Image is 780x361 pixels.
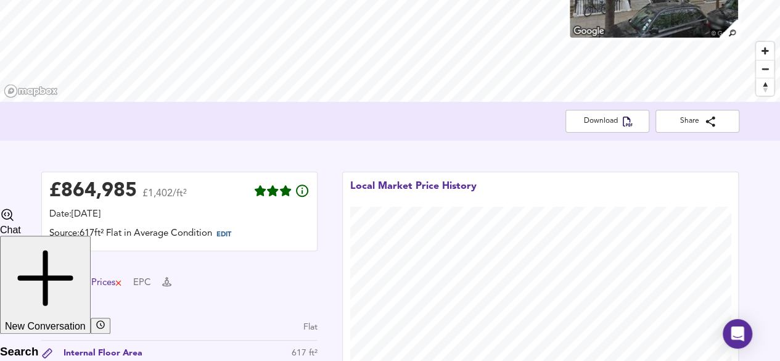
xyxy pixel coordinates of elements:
div: Source: 617ft² Flat in Average Condition [49,227,310,243]
img: search [718,18,739,39]
a: Mapbox homepage [4,84,58,98]
div: Local Market Price History [350,180,477,207]
div: 617 ft² [292,347,318,360]
button: Share [655,110,739,133]
button: Download [565,110,649,133]
button: Zoom out [756,60,774,78]
span: New Conversation [5,321,86,331]
button: EPC [133,276,151,290]
div: £ 864,985 [49,182,137,201]
div: Date: [DATE] [49,208,310,222]
span: EDIT [216,231,231,238]
button: Zoom in [756,42,774,60]
span: Download [575,115,639,128]
button: Reset bearing to north [756,78,774,96]
div: Open Intercom Messenger [723,319,752,349]
div: Internal Floor Area [54,347,142,360]
div: Flat [303,321,318,334]
span: Share [665,115,729,128]
span: £1,402/ft² [142,189,187,207]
